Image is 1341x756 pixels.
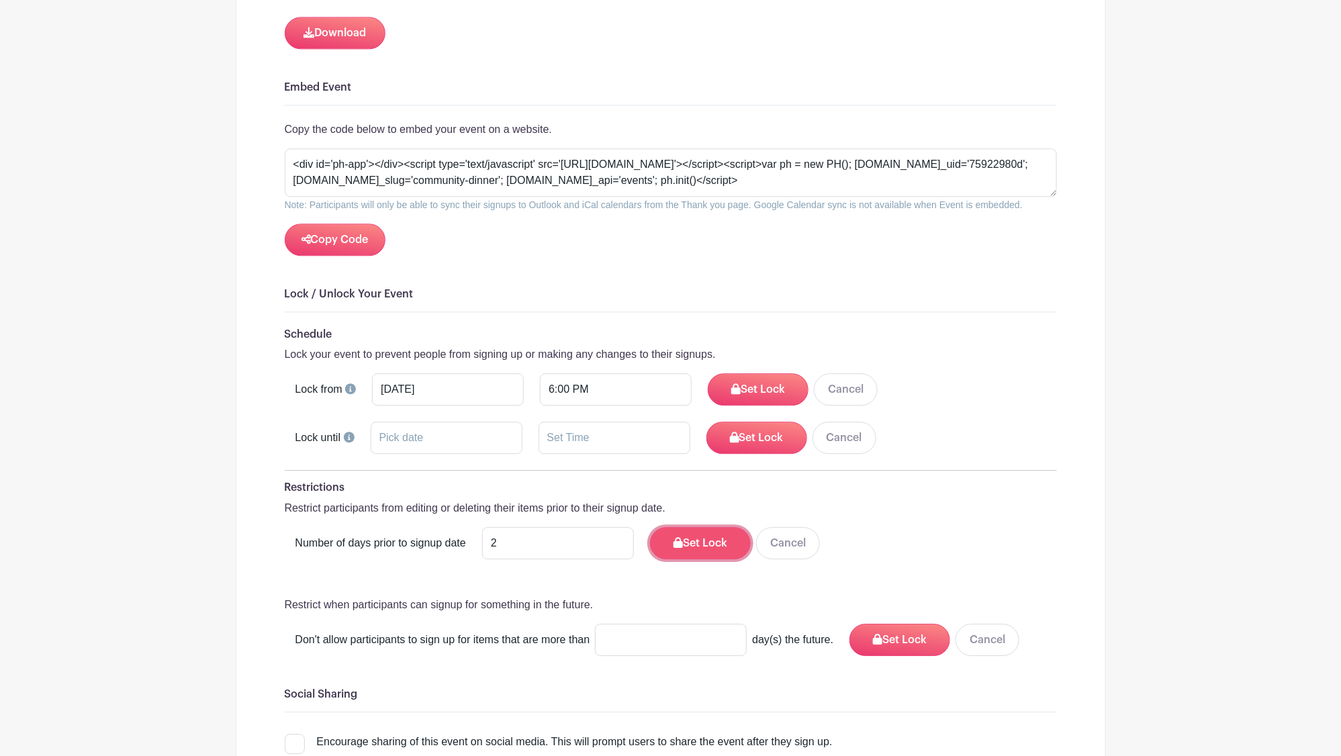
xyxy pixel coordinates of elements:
button: Set Lock [849,624,950,656]
label: Lock from [295,381,342,397]
p: Restrict participants from editing or deleting their items prior to their signup date. [285,500,1057,516]
label: Number of days prior to signup date [295,535,466,551]
input: Set Time [540,373,692,406]
p: Copy the code below to embed your event on a website. [285,122,1057,138]
button: Cancel [814,373,878,406]
button: Download [285,17,385,49]
h6: Embed Event [285,81,1057,94]
textarea: <div id='ph-app'></div><script type='text/javascript' src='[URL][DOMAIN_NAME]'></script><script>v... [285,148,1057,197]
span: day(s) the future. [752,632,833,648]
button: Copy Code [285,224,385,256]
button: Set Lock [650,527,751,559]
p: Lock your event to prevent people from signing up or making any changes to their signups. [285,346,1057,363]
input: Pick date [372,373,524,406]
input: Set Time [539,422,690,454]
h6: Lock / Unlock Your Event [285,288,1057,301]
button: Cancel [756,527,820,559]
button: Set Lock [706,422,807,454]
h6: Restrictions [285,481,1057,494]
input: Pick date [371,422,522,454]
button: Cancel [813,422,876,454]
label: Lock until [295,430,341,446]
button: Set Lock [708,373,808,406]
span: Don't allow participants to sign up for items that are more than [295,632,590,648]
div: Encourage sharing of this event on social media. This will prompt users to share the event after ... [317,734,833,750]
p: Restrict when participants can signup for something in the future. [285,597,1057,613]
small: Note: Participants will only be able to sync their signups to Outlook and iCal calendars from the... [285,199,1023,210]
button: Cancel [956,624,1019,656]
h6: Schedule [285,328,1057,341]
h6: Social Sharing [285,688,1057,701]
